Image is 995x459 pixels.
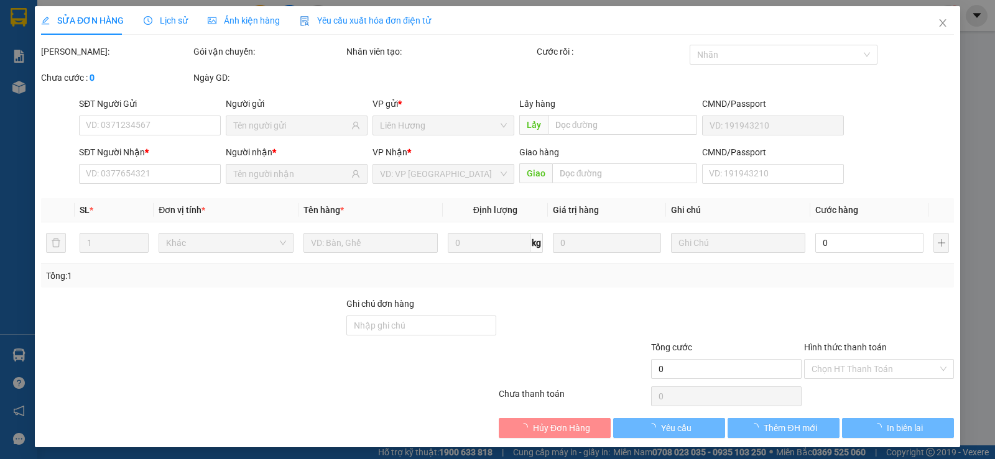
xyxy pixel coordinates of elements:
[519,115,548,135] span: Lấy
[473,205,517,215] span: Định lượng
[300,16,310,26] img: icon
[671,233,805,253] input: Ghi Chú
[79,97,221,111] div: SĐT Người Gửi
[933,233,949,253] button: plus
[553,205,599,215] span: Giá trị hàng
[728,418,840,438] button: Thêm ĐH mới
[873,423,887,432] span: loading
[346,299,415,309] label: Ghi chú đơn hàng
[300,16,431,25] span: Yêu cầu xuất hóa đơn điện tử
[804,342,887,352] label: Hình thức thanh toán
[497,387,650,409] div: Chưa thanh toán
[41,16,124,25] span: SỬA ĐƠN HÀNG
[938,18,948,28] span: close
[346,316,496,335] input: Ghi chú đơn hàng
[373,147,407,157] span: VP Nhận
[548,115,698,135] input: Dọc đường
[537,45,687,58] div: Cước rồi :
[346,45,535,58] div: Nhân viên tạo:
[41,71,191,84] div: Chưa cước :
[666,198,810,222] th: Ghi chú
[887,421,923,435] span: In biên lai
[159,205,205,215] span: Đơn vị tính
[144,16,188,25] span: Lịch sử
[519,99,555,109] span: Lấy hàng
[519,147,559,157] span: Giao hàng
[519,163,552,183] span: Giao
[233,167,349,181] input: Tên người nhận
[303,233,438,253] input: VD: Bàn, Ghế
[351,170,360,178] span: user
[79,145,221,159] div: SĐT Người Nhận
[702,97,844,111] div: CMND/Passport
[351,121,360,130] span: user
[193,45,343,58] div: Gói vận chuyển:
[533,421,590,435] span: Hủy Đơn Hàng
[193,71,343,84] div: Ngày GD:
[208,16,216,25] span: picture
[815,205,858,215] span: Cước hàng
[764,421,817,435] span: Thêm ĐH mới
[380,116,507,135] span: Liên Hương
[166,234,285,252] span: Khác
[80,205,90,215] span: SL
[651,342,692,352] span: Tổng cước
[46,269,385,283] div: Tổng: 1
[661,421,692,435] span: Yêu cầu
[226,97,368,111] div: Người gửi
[303,205,344,215] span: Tên hàng
[46,233,66,253] button: delete
[530,233,543,253] span: kg
[750,423,764,432] span: loading
[613,418,725,438] button: Yêu cầu
[925,6,960,41] button: Close
[41,45,191,58] div: [PERSON_NAME]:
[702,116,844,135] input: VD: 191943210
[41,16,50,25] span: edit
[208,16,280,25] span: Ảnh kiện hàng
[499,418,611,438] button: Hủy Đơn Hàng
[519,423,533,432] span: loading
[553,233,661,253] input: 0
[647,423,661,432] span: loading
[552,163,698,183] input: Dọc đường
[144,16,152,25] span: clock-circle
[842,418,954,438] button: In biên lai
[226,145,368,159] div: Người nhận
[90,73,95,83] b: 0
[233,119,349,132] input: Tên người gửi
[373,97,514,111] div: VP gửi
[702,145,844,159] div: CMND/Passport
